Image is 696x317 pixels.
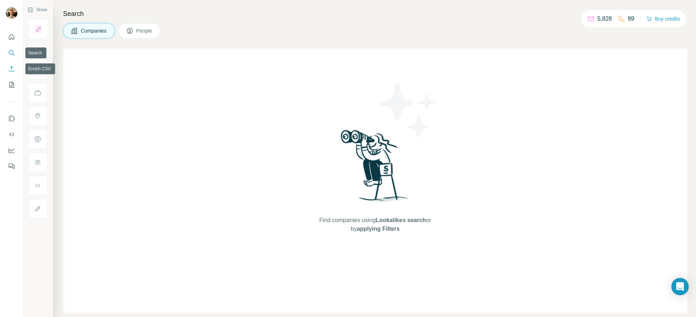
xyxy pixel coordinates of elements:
button: Quick start [6,30,17,43]
span: Find companies using or by [317,216,433,233]
p: 5,828 [597,14,612,23]
div: Open Intercom Messenger [671,278,689,295]
button: Feedback [6,160,17,173]
img: Surfe Illustration - Stars [375,78,440,143]
span: Companies [81,27,107,34]
img: Avatar [6,7,17,19]
button: Buy credits [646,14,680,24]
button: Show [22,4,52,15]
img: Surfe Illustration - Woman searching with binoculars [337,128,413,209]
span: People [136,27,153,34]
button: Enrich CSV [6,62,17,75]
button: My lists [6,78,17,91]
p: 89 [628,14,634,23]
span: Lookalikes search [376,217,426,223]
button: Dashboard [6,144,17,157]
button: Use Surfe API [6,128,17,141]
button: Use Surfe on LinkedIn [6,112,17,125]
h4: Search [63,9,687,19]
span: applying Filters [357,226,399,232]
button: Search [6,46,17,59]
